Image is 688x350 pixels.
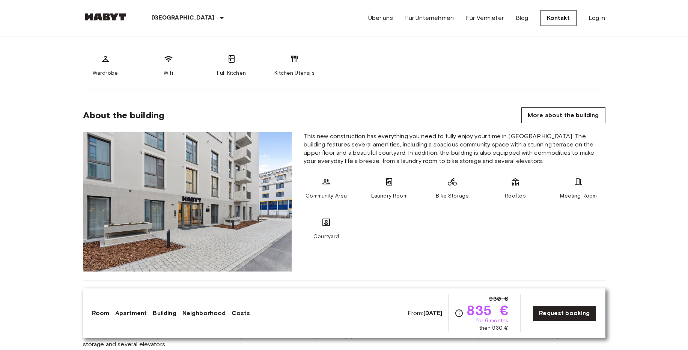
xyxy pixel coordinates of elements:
span: About the building [83,110,165,121]
span: Full Kitchen [217,69,246,77]
b: [DATE] [423,309,443,317]
span: Wardrobe [93,69,118,77]
a: Request booking [533,305,596,321]
a: Für Unternehmen [405,14,454,23]
span: This new construction has everything you need to fully enjoy your time in [GEOGRAPHIC_DATA]. The ... [304,132,605,165]
span: Community Area [306,192,347,200]
span: for 6 months [476,317,508,324]
span: 835 € [467,303,508,317]
span: Wifi [164,69,173,77]
a: Room [92,309,110,318]
span: From: [408,309,443,317]
img: Habyt [83,13,128,21]
img: Placeholder image [83,132,292,272]
span: Bike Storage [436,192,469,200]
span: Kitchen Utensils [274,69,314,77]
a: Neighborhood [182,309,226,318]
svg: Check cost overview for full price breakdown. Please note that discounts apply to new joiners onl... [455,309,464,318]
span: Meeting Room [560,192,597,200]
a: Costs [232,309,250,318]
a: Building [153,309,176,318]
span: Courtyard [313,233,339,240]
a: Für Vermieter [466,14,504,23]
span: Laundry Room [371,192,408,200]
span: Rooftop [505,192,526,200]
span: then 930 € [479,324,509,332]
p: [GEOGRAPHIC_DATA] [152,14,215,23]
a: More about the building [521,107,605,123]
a: Kontakt [540,10,577,26]
a: Apartment [115,309,147,318]
span: 930 € [489,294,508,303]
a: Log in [589,14,605,23]
a: Über uns [368,14,393,23]
a: Blog [516,14,528,23]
